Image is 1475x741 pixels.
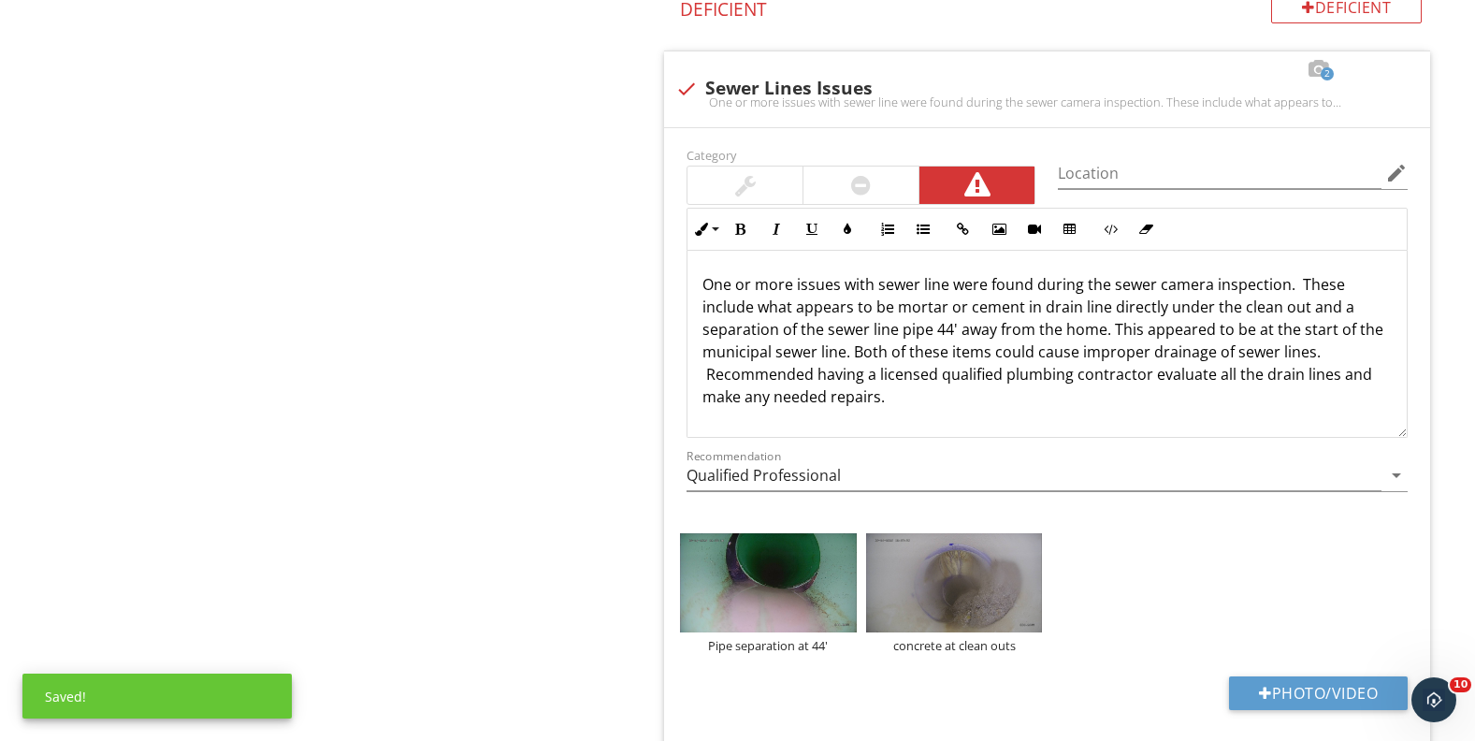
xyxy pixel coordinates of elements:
[905,211,941,247] button: Unordered List
[1017,211,1052,247] button: Insert Video
[1450,677,1471,692] span: 10
[1052,211,1088,247] button: Insert Table
[1321,67,1334,80] span: 2
[675,94,1419,109] div: One or more issues with sewer line were found during the sewer camera inspection. These include w...
[687,211,723,247] button: Inline Style
[794,211,830,247] button: Underline (Ctrl+U)
[22,674,292,719] div: Saved!
[946,211,981,247] button: Insert Link (Ctrl+K)
[759,211,794,247] button: Italic (Ctrl+I)
[1385,464,1408,487] i: arrow_drop_down
[870,211,905,247] button: Ordered List
[1411,677,1456,722] iframe: Intercom live chat
[1058,158,1381,189] input: Location
[680,533,857,632] img: data
[830,211,865,247] button: Colors
[680,638,857,653] div: Pipe separation at 44'
[866,533,1043,632] img: data
[1229,676,1408,710] button: Photo/Video
[687,147,736,164] label: Category
[981,211,1017,247] button: Insert Image (Ctrl+P)
[723,211,759,247] button: Bold (Ctrl+B)
[866,638,1043,653] div: concrete at clean outs
[687,460,1381,491] input: Recommendation
[702,273,1392,408] p: One or more issues with sewer line were found during the sewer camera inspection. These include w...
[1385,162,1408,184] i: edit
